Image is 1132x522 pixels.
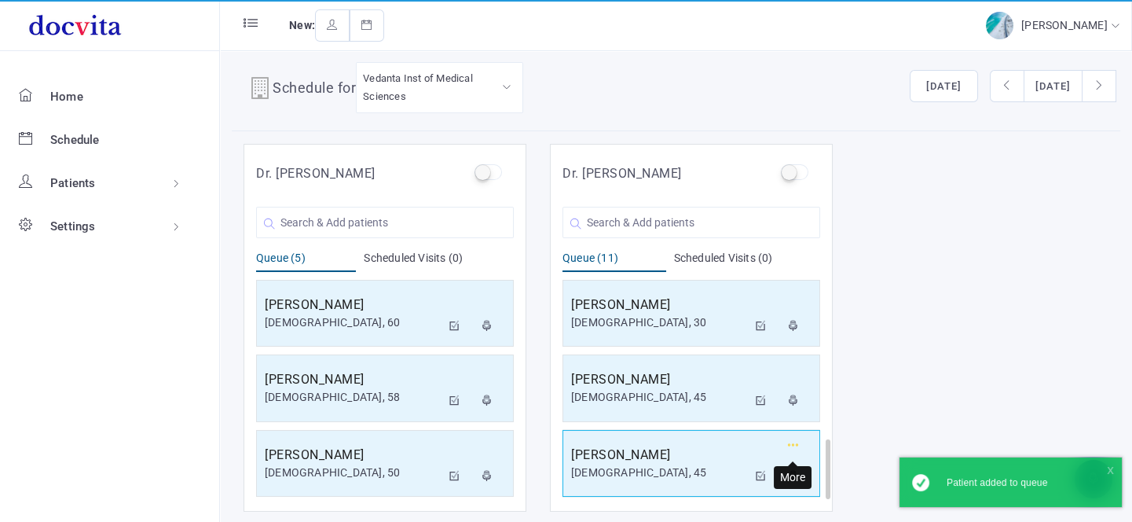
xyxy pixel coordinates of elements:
[265,389,441,406] div: [DEMOGRAPHIC_DATA], 58
[774,466,811,489] div: More
[562,207,820,238] input: Search & Add patients
[50,90,83,104] span: Home
[364,250,514,272] div: Scheduled Visits (0)
[1021,19,1112,31] span: [PERSON_NAME]
[947,477,1048,488] span: Patient added to queue
[265,314,441,331] div: [DEMOGRAPHIC_DATA], 60
[571,296,747,314] h5: [PERSON_NAME]
[289,19,315,31] span: New:
[571,370,747,389] h5: [PERSON_NAME]
[50,133,100,147] span: Schedule
[1024,70,1083,103] button: [DATE]
[265,370,441,389] h5: [PERSON_NAME]
[273,77,356,102] h4: Schedule for
[571,446,747,465] h5: [PERSON_NAME]
[571,465,747,481] div: [DEMOGRAPHIC_DATA], 45
[571,389,747,406] div: [DEMOGRAPHIC_DATA], 45
[50,176,96,190] span: Patients
[50,219,96,233] span: Settings
[256,250,356,272] div: Queue (5)
[265,465,441,481] div: [DEMOGRAPHIC_DATA], 50
[674,250,821,272] div: Scheduled Visits (0)
[265,446,441,465] h5: [PERSON_NAME]
[363,69,516,106] div: Vedanta Inst of Medical Sciences
[986,12,1013,39] img: img-2.jpg
[256,164,376,183] h5: Dr. [PERSON_NAME]
[562,164,682,183] h5: Dr. [PERSON_NAME]
[562,250,666,272] div: Queue (11)
[256,207,514,238] input: Search & Add patients
[910,70,978,103] button: [DATE]
[265,296,441,314] h5: [PERSON_NAME]
[571,314,747,331] div: [DEMOGRAPHIC_DATA], 30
